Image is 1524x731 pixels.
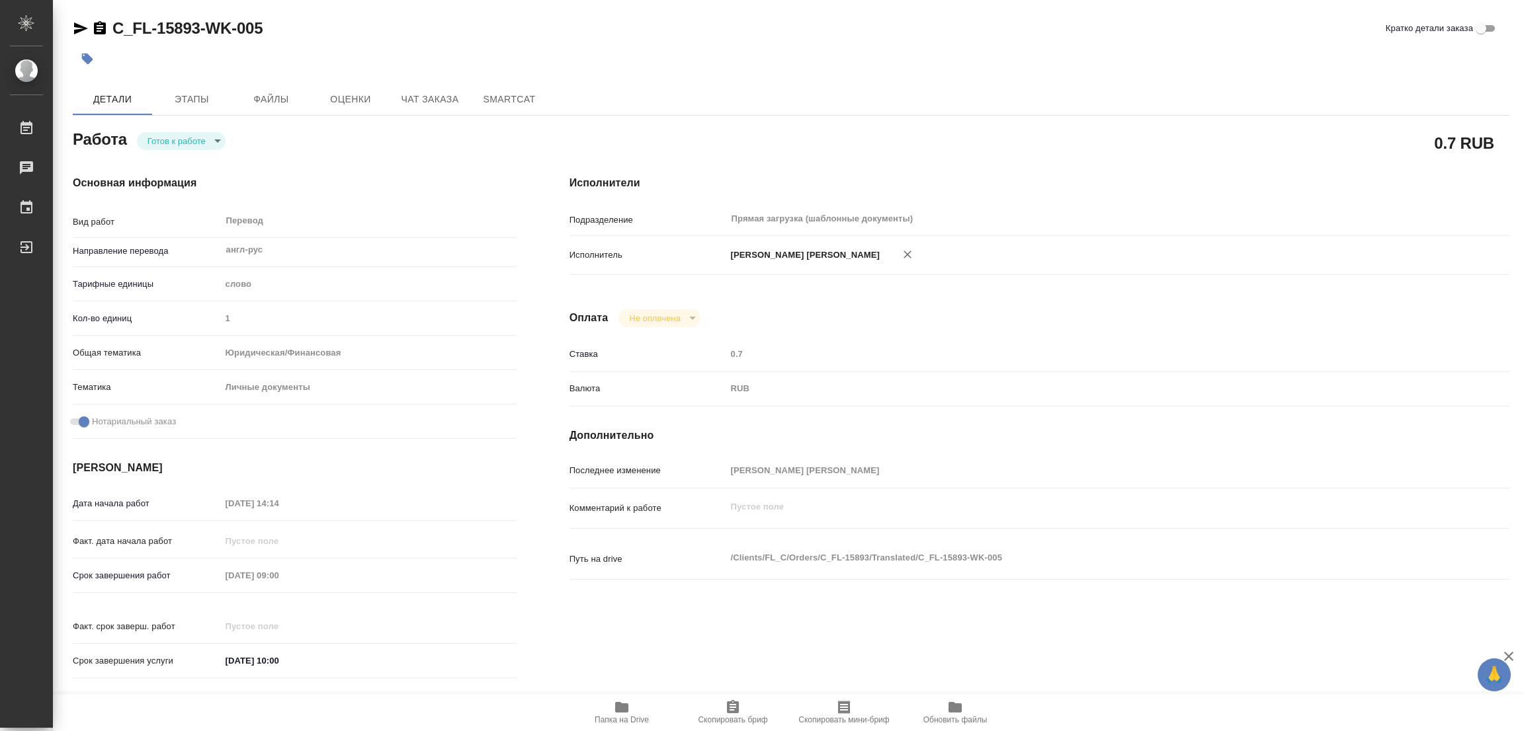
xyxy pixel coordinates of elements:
[726,377,1431,400] div: RUB
[112,19,263,37] a: C_FL-15893-WK-005
[73,215,221,229] p: Вид работ
[73,175,517,191] h4: Основная информация
[73,245,221,258] p: Направление перевода
[73,620,221,633] p: Факт. срок заверш. работ
[221,617,337,636] input: Пустое поле
[221,566,337,585] input: Пустое поле
[570,175,1509,191] h4: Исполнители
[618,309,700,327] div: Готов к работе
[319,91,382,108] span: Оценки
[221,309,517,328] input: Пустое поле
[726,344,1431,364] input: Пустое поле
[726,547,1431,569] textarea: /Clients/FL_C/Orders/C_FL-15893/Translated/C_FL-15893-WK-005
[566,694,677,731] button: Папка на Drive
[73,654,221,668] p: Срок завершения услуги
[625,313,684,324] button: Не оплачена
[144,135,210,147] button: Готов к работе
[893,240,922,269] button: Удалить исполнителя
[677,694,788,731] button: Скопировать бриф
[798,715,889,724] span: Скопировать мини-бриф
[73,312,221,325] p: Кол-во единиц
[221,376,517,399] div: Личные документы
[900,694,1011,731] button: Обновить файлы
[73,278,221,291] p: Тарифные единицы
[570,553,726,566] p: Путь на drive
[570,249,726,262] p: Исполнитель
[221,273,517,295] div: слово
[570,348,726,361] p: Ставка
[1434,132,1494,154] h2: 0.7 RUB
[726,461,1431,480] input: Пустое поле
[1483,661,1505,689] span: 🙏
[73,569,221,582] p: Срок завершения работ
[73,497,221,510] p: Дата начала работ
[92,415,176,428] span: Нотариальный заказ
[570,502,726,515] p: Комментарий к работе
[160,91,224,108] span: Этапы
[137,132,226,150] div: Готов к работе
[73,460,517,476] h4: [PERSON_NAME]
[92,20,108,36] button: Скопировать ссылку
[239,91,303,108] span: Файлы
[570,382,726,395] p: Валюта
[73,535,221,548] p: Факт. дата начала работ
[923,715,988,724] span: Обновить файлы
[570,213,726,227] p: Подразделение
[73,126,127,150] h2: Работа
[73,20,89,36] button: Скопировать ссылку для ЯМессенджера
[595,715,649,724] span: Папка на Drive
[788,694,900,731] button: Скопировать мини-бриф
[570,464,726,477] p: Последнее изменение
[1478,658,1511,691] button: 🙏
[73,44,102,73] button: Добавить тэг
[698,715,767,724] span: Скопировать бриф
[570,428,1509,443] h4: Дополнительно
[221,531,337,551] input: Пустое поле
[221,651,337,670] input: ✎ Введи что-нибудь
[81,91,144,108] span: Детали
[570,310,609,326] h4: Оплата
[221,494,337,513] input: Пустое поле
[726,249,880,262] p: [PERSON_NAME] [PERSON_NAME]
[73,346,221,360] p: Общая тематика
[398,91,462,108] span: Чат заказа
[1386,22,1473,35] span: Кратко детали заказа
[221,342,517,364] div: Юридическая/Финансовая
[73,381,221,394] p: Тематика
[478,91,541,108] span: SmartCat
